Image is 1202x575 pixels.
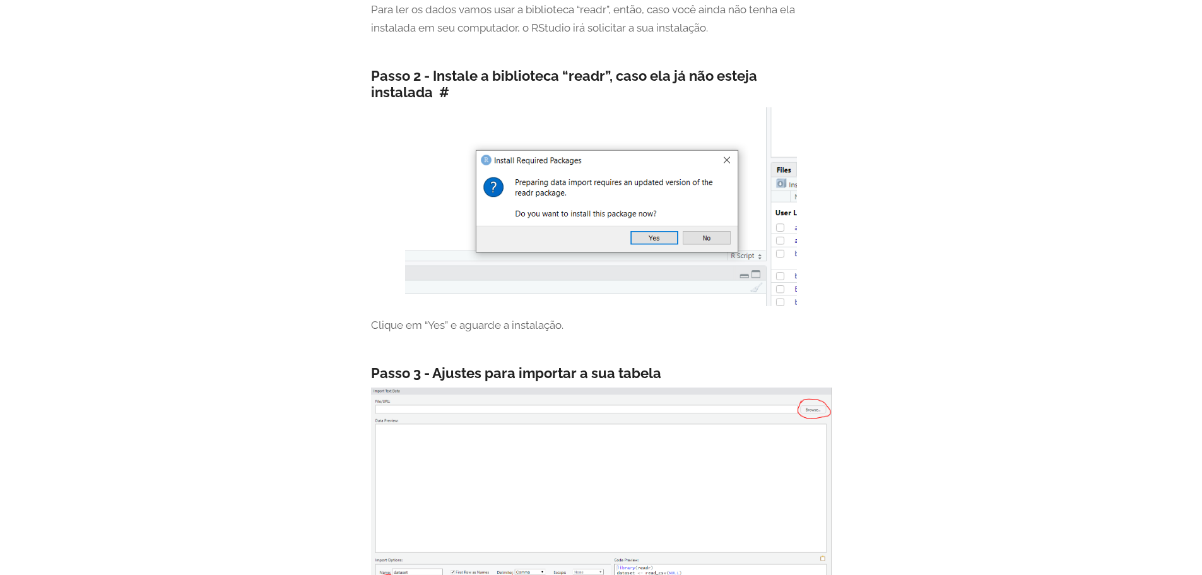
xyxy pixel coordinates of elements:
p: Para ler os dados vamos usar a biblioteca “readr”, então, caso você ainda não tenha ela instalada... [371,1,832,37]
p: Clique em “Yes” e aguarde a instalação. [371,316,832,335]
h4: Passo 3 - Ajustes para importar a sua tabela [371,365,832,381]
img: fig: [405,107,797,307]
h4: Passo 2 - Instale a biblioteca “readr”, caso ela já não esteja instalada [371,68,832,101]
